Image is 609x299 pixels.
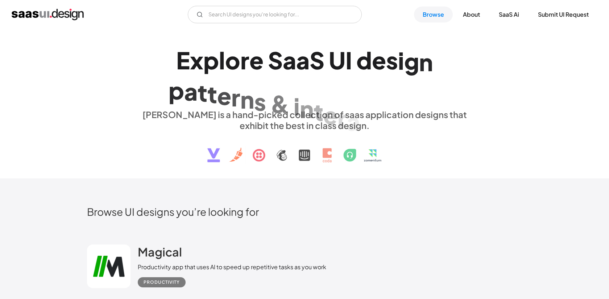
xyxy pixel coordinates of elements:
[490,7,528,23] a: SaaS Ai
[270,90,289,118] div: &
[138,263,326,271] div: Productivity app that uses AI to speed up repetitive tasks as you work
[314,98,323,126] div: t
[268,46,283,74] div: S
[337,104,347,132] div: r
[225,46,240,74] div: o
[207,80,217,108] div: t
[219,46,225,74] div: l
[323,101,337,129] div: e
[203,46,219,74] div: p
[372,46,386,74] div: e
[347,108,360,136] div: a
[356,46,372,74] div: d
[240,85,254,113] div: n
[240,46,249,74] div: r
[329,46,345,74] div: U
[176,46,190,74] div: E
[198,79,207,107] div: t
[144,278,180,287] div: Productivity
[12,9,84,20] a: home
[283,46,296,74] div: a
[529,7,597,23] a: Submit UI Request
[190,46,203,74] div: x
[345,46,352,74] div: I
[138,245,182,263] a: Magical
[398,47,404,74] div: i
[300,95,314,123] div: n
[188,6,362,23] input: Search UI designs you're looking for...
[217,82,231,110] div: e
[404,47,419,75] div: g
[138,46,471,102] h1: Explore SaaS UI design patterns & interactions.
[195,131,414,169] img: text, icon, saas logo
[249,46,264,74] div: e
[231,84,240,112] div: r
[419,48,433,76] div: n
[184,77,198,105] div: a
[169,76,184,104] div: p
[310,46,324,74] div: S
[254,88,266,116] div: s
[188,6,362,23] form: Email Form
[296,46,310,74] div: a
[386,46,398,74] div: s
[414,7,453,23] a: Browse
[87,205,522,218] h2: Browse UI designs you’re looking for
[454,7,489,23] a: About
[294,92,300,120] div: i
[138,245,182,259] h2: Magical
[138,109,471,131] div: [PERSON_NAME] is a hand-picked collection of saas application designs that exhibit the best in cl...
